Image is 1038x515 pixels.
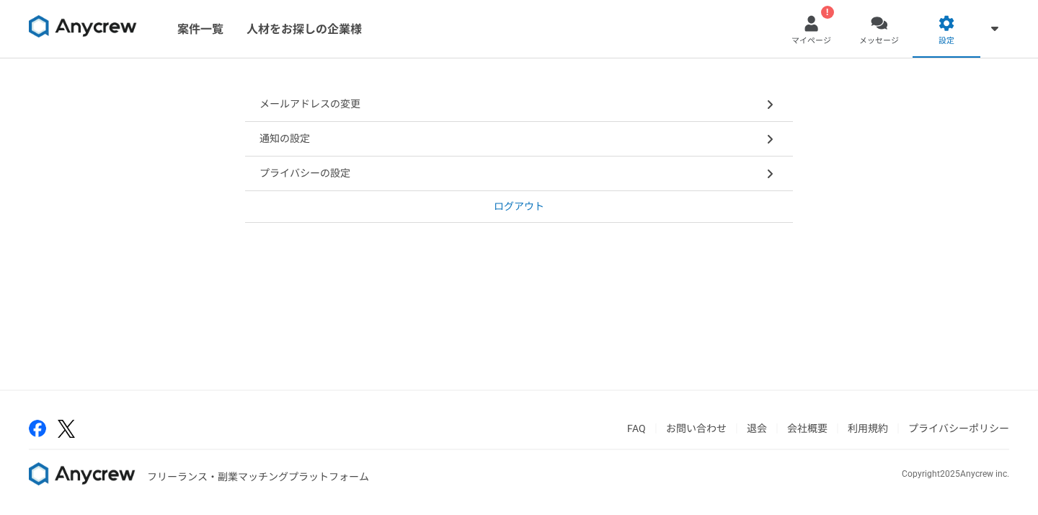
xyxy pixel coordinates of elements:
a: プライバシーポリシー [908,423,1009,434]
a: ログアウト [245,191,793,223]
p: フリーランス・副業マッチングプラットフォーム [147,470,369,485]
img: 8DqYSo04kwAAAAASUVORK5CYII= [29,15,137,38]
img: 8DqYSo04kwAAAAASUVORK5CYII= [29,462,136,485]
p: プライバシーの設定 [259,166,350,181]
p: Copyright 2025 Anycrew inc. [902,467,1009,480]
a: 退会 [747,423,767,434]
div: ! [821,6,834,19]
span: マイページ [791,35,831,47]
a: FAQ [627,423,646,434]
img: x-391a3a86.png [58,420,75,438]
p: メールアドレスの変更 [259,97,360,112]
p: 通知の設定 [259,131,310,146]
img: facebook-2adfd474.png [29,420,46,437]
span: 設定 [939,35,954,47]
a: 利用規約 [848,423,888,434]
a: 会社概要 [787,423,828,434]
span: メッセージ [859,35,899,47]
a: お問い合わせ [666,423,727,434]
p: ログアウト [494,199,544,214]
